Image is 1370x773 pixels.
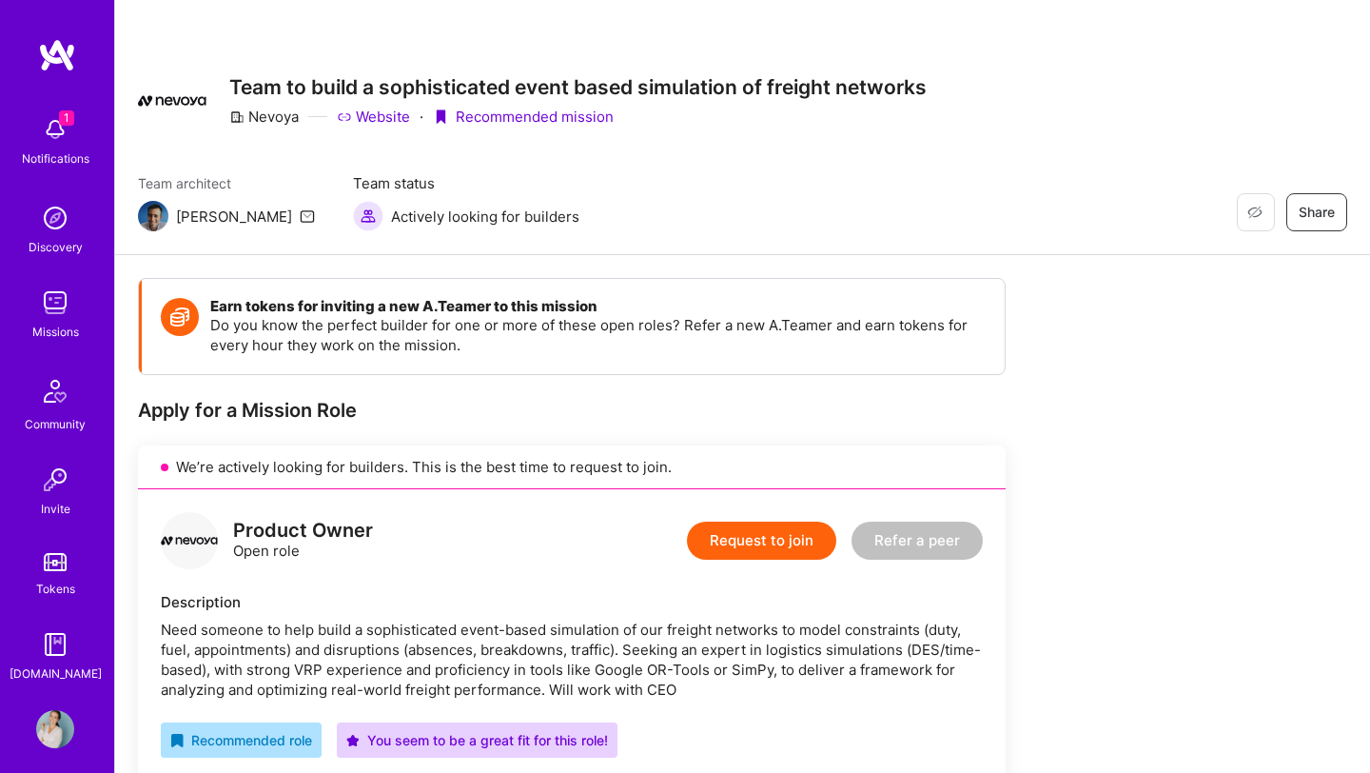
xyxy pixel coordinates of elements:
[138,95,206,107] img: Company Logo
[1286,193,1347,231] button: Share
[391,207,579,227] span: Actively looking for builders
[161,620,983,700] div: Need someone to help build a sophisticated event-based simulation of our freight networks to mode...
[353,201,383,231] img: Actively looking for builders
[138,446,1006,489] div: We’re actively looking for builders. This is the best time to request to join.
[233,521,373,561] div: Open role
[161,298,199,336] img: Token icon
[10,664,102,684] div: [DOMAIN_NAME]
[210,298,986,315] h4: Earn tokens for inviting a new A.Teamer to this mission
[41,499,70,519] div: Invite
[170,730,312,750] div: Recommended role
[229,75,927,99] h3: Team to build a sophisticated event based simulation of freight networks
[161,592,983,612] div: Description
[138,201,168,231] img: Team Architect
[687,522,836,560] button: Request to join
[1299,203,1335,222] span: Share
[346,734,360,747] i: icon PurpleStar
[138,173,315,193] span: Team architect
[36,199,74,237] img: discovery
[210,315,986,355] p: Do you know the perfect builder for one or more of these open roles? Refer a new A.Teamer and ear...
[36,625,74,664] img: guide book
[229,107,299,127] div: Nevoya
[353,173,579,193] span: Team status
[337,107,410,127] a: Website
[161,512,218,569] img: logo
[170,734,184,747] i: icon RecommendedBadge
[233,521,373,541] div: Product Owner
[32,322,79,342] div: Missions
[59,110,74,126] span: 1
[300,208,315,224] i: icon Mail
[1247,205,1262,220] i: icon EyeClosed
[44,553,67,571] img: tokens
[25,414,86,434] div: Community
[36,284,74,322] img: teamwork
[36,579,75,599] div: Tokens
[346,730,608,750] div: You seem to be a great fit for this role!
[851,522,983,560] button: Refer a peer
[36,710,74,748] img: User Avatar
[36,461,74,499] img: Invite
[31,710,79,748] a: User Avatar
[229,109,245,125] i: icon CompanyGray
[433,107,614,127] div: Recommended mission
[38,38,76,72] img: logo
[176,207,292,227] div: [PERSON_NAME]
[420,107,423,127] div: ·
[433,109,448,125] i: icon PurpleRibbon
[138,398,1006,423] div: Apply for a Mission Role
[22,149,89,168] div: Notifications
[29,237,83,257] div: Discovery
[36,110,74,149] img: bell
[32,368,78,414] img: Community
